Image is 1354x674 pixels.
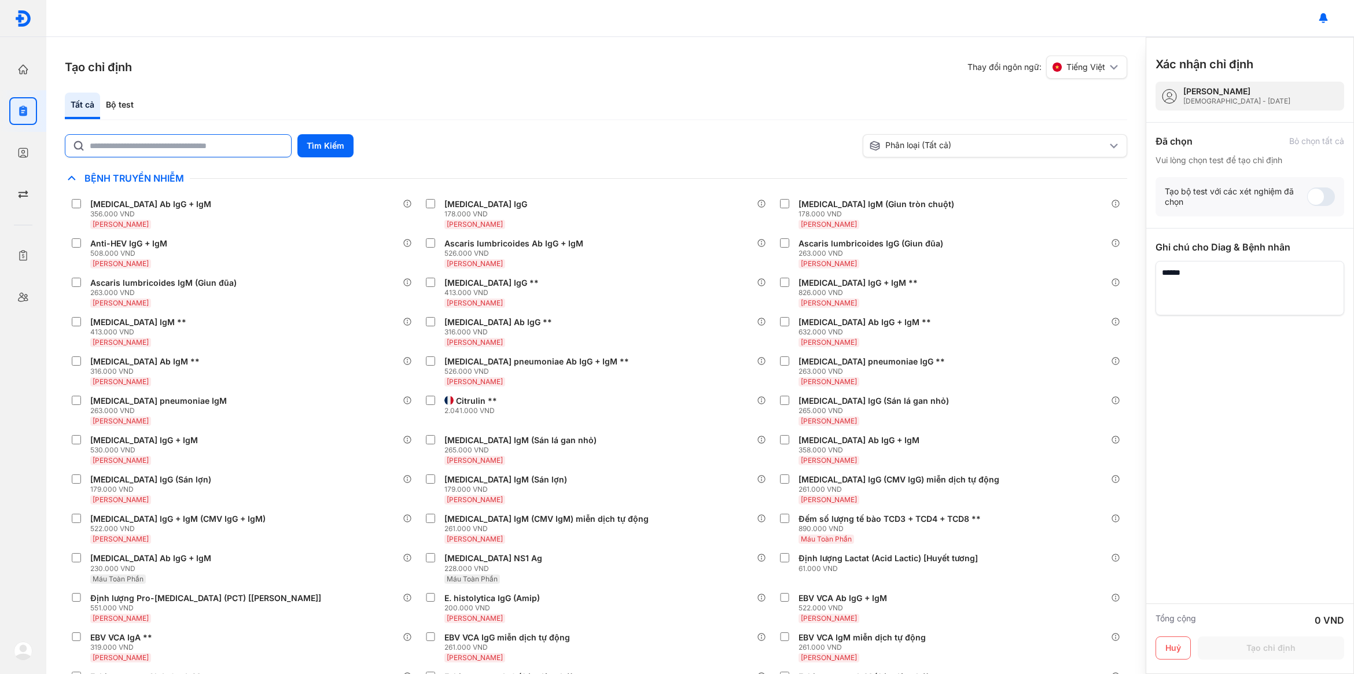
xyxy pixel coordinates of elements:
[444,514,649,524] div: [MEDICAL_DATA] IgM (CMV IgM) miễn dịch tự động
[93,259,149,268] span: [PERSON_NAME]
[801,417,857,425] span: [PERSON_NAME]
[90,367,204,376] div: 316.000 VND
[444,643,575,652] div: 261.000 VND
[90,603,326,613] div: 551.000 VND
[444,632,570,643] div: EBV VCA IgG miễn dịch tự động
[967,56,1127,79] div: Thay đổi ngôn ngữ:
[801,495,857,504] span: [PERSON_NAME]
[444,367,634,376] div: 526.000 VND
[801,338,857,347] span: [PERSON_NAME]
[444,485,572,494] div: 179.000 VND
[799,278,918,288] div: [MEDICAL_DATA] IgG + IgM **
[100,93,139,119] div: Bộ test
[799,327,936,337] div: 632.000 VND
[444,288,543,297] div: 413.000 VND
[1156,613,1196,627] div: Tổng cộng
[444,474,567,485] div: [MEDICAL_DATA] IgM (Sán lợn)
[444,238,583,249] div: Ascaris lumbricoides Ab IgG + IgM
[799,238,943,249] div: Ascaris lumbricoides IgG (Giun đũa)
[447,338,503,347] span: [PERSON_NAME]
[90,249,172,258] div: 508.000 VND
[93,456,149,465] span: [PERSON_NAME]
[447,495,503,504] span: [PERSON_NAME]
[1198,636,1344,660] button: Tạo chỉ định
[1183,86,1290,97] div: [PERSON_NAME]
[90,406,231,415] div: 263.000 VND
[799,209,959,219] div: 178.000 VND
[1289,136,1344,146] div: Bỏ chọn tất cả
[444,327,557,337] div: 316.000 VND
[799,288,922,297] div: 826.000 VND
[90,514,266,524] div: [MEDICAL_DATA] IgG + IgM (CMV IgG + IgM)
[90,553,211,563] div: [MEDICAL_DATA] Ab IgG + IgM
[1165,186,1307,207] div: Tạo bộ test với các xét nghiệm đã chọn
[799,435,919,445] div: [MEDICAL_DATA] Ab IgG + IgM
[93,377,149,386] span: [PERSON_NAME]
[799,632,926,643] div: EBV VCA IgM miễn dịch tự động
[801,653,857,662] span: [PERSON_NAME]
[799,317,931,327] div: [MEDICAL_DATA] Ab IgG + IgM **
[801,299,857,307] span: [PERSON_NAME]
[90,288,241,297] div: 263.000 VND
[90,396,227,406] div: [MEDICAL_DATA] pneumoniae IgM
[90,643,157,652] div: 319.000 VND
[447,614,503,623] span: [PERSON_NAME]
[799,485,1004,494] div: 261.000 VND
[444,524,653,533] div: 261.000 VND
[93,535,149,543] span: [PERSON_NAME]
[799,406,954,415] div: 265.000 VND
[444,278,539,288] div: [MEDICAL_DATA] IgG **
[444,406,502,415] div: 2.041.000 VND
[799,564,983,573] div: 61.000 VND
[444,199,527,209] div: [MEDICAL_DATA] IgG
[444,553,542,563] div: [MEDICAL_DATA] NS1 Ag
[447,535,503,543] span: [PERSON_NAME]
[1066,62,1105,72] span: Tiếng Việt
[90,593,321,603] div: Định lượng Pro-[MEDICAL_DATA] (PCT) [[PERSON_NAME]]
[14,642,32,660] img: logo
[799,367,950,376] div: 263.000 VND
[90,317,186,327] div: [MEDICAL_DATA] IgM **
[801,377,857,386] span: [PERSON_NAME]
[93,417,149,425] span: [PERSON_NAME]
[444,317,552,327] div: [MEDICAL_DATA] Ab IgG **
[799,524,985,533] div: 890.000 VND
[90,564,216,573] div: 230.000 VND
[93,220,149,229] span: [PERSON_NAME]
[799,249,948,258] div: 263.000 VND
[1156,56,1253,72] h3: Xác nhận chỉ định
[444,564,547,573] div: 228.000 VND
[1156,134,1193,148] div: Đã chọn
[801,535,852,543] span: Máu Toàn Phần
[93,495,149,504] span: [PERSON_NAME]
[1156,155,1344,165] div: Vui lòng chọn test để tạo chỉ định
[456,396,497,406] div: Citrulin **
[799,603,892,613] div: 522.000 VND
[799,356,945,367] div: [MEDICAL_DATA] pneumoniae IgG **
[444,445,601,455] div: 265.000 VND
[93,614,149,623] span: [PERSON_NAME]
[90,327,191,337] div: 413.000 VND
[93,574,144,583] span: Máu Toàn Phần
[444,209,532,219] div: 178.000 VND
[801,220,857,229] span: [PERSON_NAME]
[869,140,1107,152] div: Phân loại (Tất cả)
[799,553,978,563] div: Định lượng Lactat (Acid Lactic) [Huyết tương]
[90,524,270,533] div: 522.000 VND
[90,435,198,445] div: [MEDICAL_DATA] IgG + IgM
[90,356,200,367] div: [MEDICAL_DATA] Ab IgM **
[90,209,216,219] div: 356.000 VND
[444,249,588,258] div: 526.000 VND
[799,445,924,455] div: 358.000 VND
[801,456,857,465] span: [PERSON_NAME]
[1156,636,1191,660] button: Huỷ
[447,377,503,386] span: [PERSON_NAME]
[14,10,32,27] img: logo
[799,593,887,603] div: EBV VCA Ab IgG + IgM
[65,59,132,75] h3: Tạo chỉ định
[90,474,211,485] div: [MEDICAL_DATA] IgG (Sán lợn)
[65,93,100,119] div: Tất cả
[90,632,152,643] div: EBV VCA IgA **
[799,514,981,524] div: Đếm số lượng tế bào TCD3 + TCD4 + TCD8 **
[447,456,503,465] span: [PERSON_NAME]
